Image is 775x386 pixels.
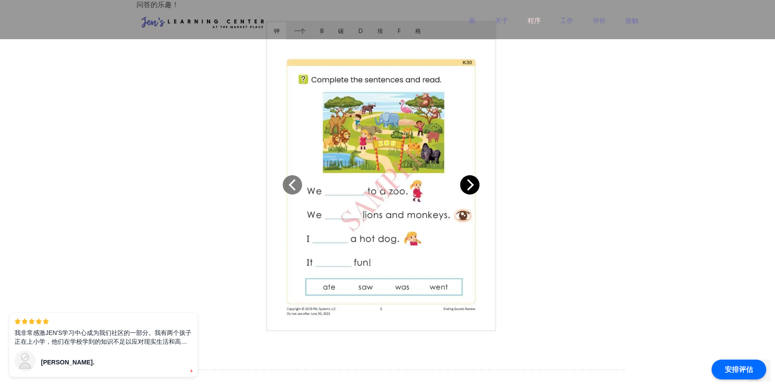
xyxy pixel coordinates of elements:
[625,16,638,35] a: 接触
[495,16,508,35] a: 关于
[460,175,480,195] button: 下一个
[560,16,573,35] a: 工作
[283,175,302,195] button: 以前的
[137,10,269,36] img: Jen 的学习中心徽标透明
[469,16,476,35] a: 家
[495,16,508,24] font: 关于
[625,16,638,24] font: 接触
[41,359,94,366] font: [PERSON_NAME].
[560,16,573,24] font: 工作
[725,366,753,373] font: 安排评估
[593,16,606,35] a: 评价
[528,16,541,24] font: 程序
[593,16,606,24] font: 评价
[469,16,476,24] font: 家
[528,16,541,35] a: 程序
[15,350,36,371] img: user_60_square.png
